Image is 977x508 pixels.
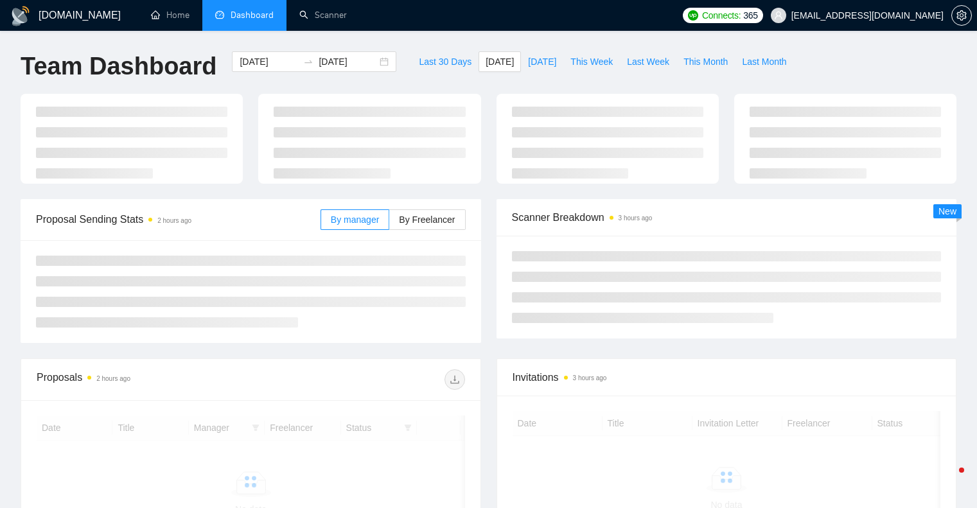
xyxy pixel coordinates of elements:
[10,6,31,26] img: logo
[215,10,224,19] span: dashboard
[735,51,793,72] button: Last Month
[774,11,783,20] span: user
[513,369,941,385] span: Invitations
[702,8,741,22] span: Connects:
[96,375,130,382] time: 2 hours ago
[412,51,479,72] button: Last 30 Days
[938,206,956,216] span: New
[933,464,964,495] iframe: Intercom live chat
[743,8,757,22] span: 365
[240,55,298,69] input: Start date
[688,10,698,21] img: upwork-logo.png
[521,51,563,72] button: [DATE]
[619,215,653,222] time: 3 hours ago
[21,51,216,82] h1: Team Dashboard
[486,55,514,69] span: [DATE]
[231,10,274,21] span: Dashboard
[479,51,521,72] button: [DATE]
[951,10,972,21] a: setting
[951,5,972,26] button: setting
[952,10,971,21] span: setting
[512,209,942,225] span: Scanner Breakdown
[303,57,313,67] span: to
[742,55,786,69] span: Last Month
[151,10,189,21] a: homeHome
[399,215,455,225] span: By Freelancer
[299,10,347,21] a: searchScanner
[570,55,613,69] span: This Week
[528,55,556,69] span: [DATE]
[620,51,676,72] button: Last Week
[627,55,669,69] span: Last Week
[303,57,313,67] span: swap-right
[37,369,251,390] div: Proposals
[331,215,379,225] span: By manager
[157,217,191,224] time: 2 hours ago
[573,374,607,381] time: 3 hours ago
[683,55,728,69] span: This Month
[563,51,620,72] button: This Week
[36,211,321,227] span: Proposal Sending Stats
[419,55,471,69] span: Last 30 Days
[319,55,377,69] input: End date
[676,51,735,72] button: This Month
